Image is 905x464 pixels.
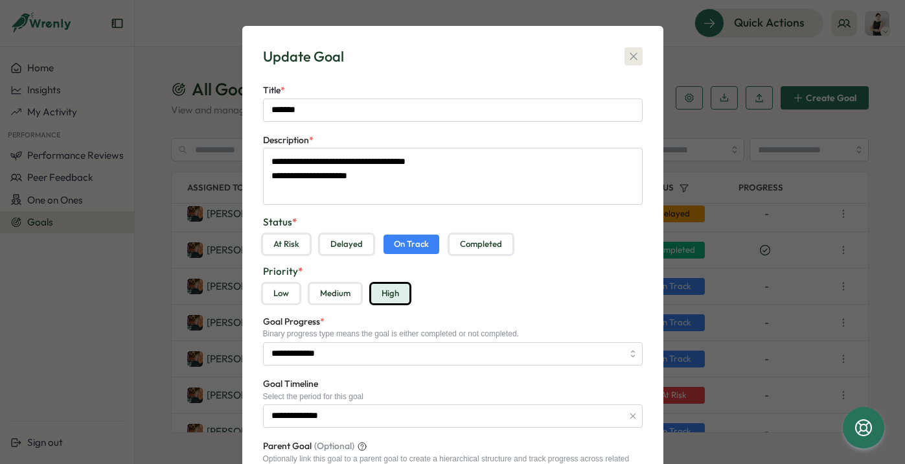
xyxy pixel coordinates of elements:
label: Goal Timeline [263,377,318,391]
div: Update Goal [263,47,344,67]
label: Goal Progress [263,315,325,329]
button: Completed [450,235,512,254]
button: At Risk [263,235,310,254]
div: Binary progress type means the goal is either completed or not completed. [263,329,643,338]
button: Delayed [320,235,373,254]
label: Priority [263,264,643,279]
button: Medium [310,284,361,303]
div: Select the period for this goal [263,392,643,401]
label: Description [263,133,314,148]
label: Title [263,84,285,98]
button: High [371,284,409,303]
button: Low [263,284,299,303]
label: Status [263,215,643,229]
span: (Optional) [314,439,354,454]
span: Parent Goal [263,439,312,454]
button: On Track [384,235,439,254]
